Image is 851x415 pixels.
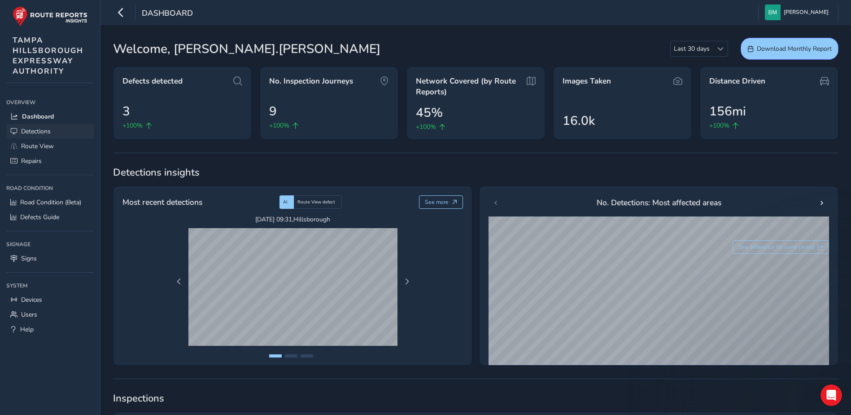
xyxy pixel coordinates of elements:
[21,142,54,150] span: Route View
[6,96,94,109] div: Overview
[416,103,443,122] span: 45%
[113,166,838,179] span: Detections insights
[21,296,42,304] span: Devices
[6,210,94,225] a: Defects Guide
[122,196,202,208] span: Most recent detections
[297,199,335,205] span: Route View defect
[301,354,313,358] button: Page 3
[563,76,611,87] span: Images Taken
[757,44,832,53] span: Download Monthly Report
[563,111,595,130] span: 16.0k
[419,195,463,209] button: See more
[416,122,436,132] span: +100%
[21,310,37,319] span: Users
[401,275,413,288] button: Next Page
[6,124,94,139] a: Detections
[416,76,524,97] span: Network Covered (by Route Reports)
[13,6,87,26] img: rr logo
[122,102,130,121] span: 3
[6,322,94,337] a: Help
[13,35,83,76] span: TAMPA HILLSBOROUGH EXPRESSWAY AUTHORITY
[6,279,94,292] div: System
[6,238,94,251] div: Signage
[122,76,183,87] span: Defects detected
[738,243,815,251] span: See difference for same period
[269,354,282,358] button: Page 1
[709,76,765,87] span: Distance Driven
[6,139,94,154] a: Route View
[269,121,289,130] span: +100%
[820,384,842,406] iframe: Intercom live chat
[279,195,294,209] div: AI
[784,4,829,20] span: [PERSON_NAME]
[283,199,288,205] span: AI
[741,38,838,60] button: Download Monthly Report
[188,215,397,224] span: [DATE] 09:31 , Hillsborough
[765,4,781,20] img: diamond-layout
[6,154,94,168] a: Repairs
[269,76,353,87] span: No. Inspection Journeys
[113,392,838,405] span: Inspections
[765,4,832,20] button: [PERSON_NAME]
[6,195,94,210] a: Road Condition (Beta)
[113,40,380,58] span: Welcome, [PERSON_NAME].[PERSON_NAME]
[6,251,94,266] a: Signs
[6,307,94,322] a: Users
[6,181,94,195] div: Road Condition
[709,102,746,121] span: 156mi
[122,121,143,130] span: +100%
[21,127,51,136] span: Detections
[6,292,94,307] a: Devices
[21,157,42,165] span: Repairs
[709,121,729,130] span: +100%
[6,109,94,124] a: Dashboard
[142,8,193,20] span: Dashboard
[269,102,277,121] span: 9
[20,198,81,207] span: Road Condition (Beta)
[425,199,449,206] span: See more
[22,112,54,121] span: Dashboard
[173,275,185,288] button: Previous Page
[20,325,34,334] span: Help
[21,254,37,263] span: Signs
[294,195,342,209] div: Route View defect
[597,197,721,208] span: No. Detections: Most affected areas
[285,354,297,358] button: Page 2
[733,240,829,254] button: See difference for same period
[20,213,59,221] span: Defects Guide
[671,41,713,56] span: Last 30 days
